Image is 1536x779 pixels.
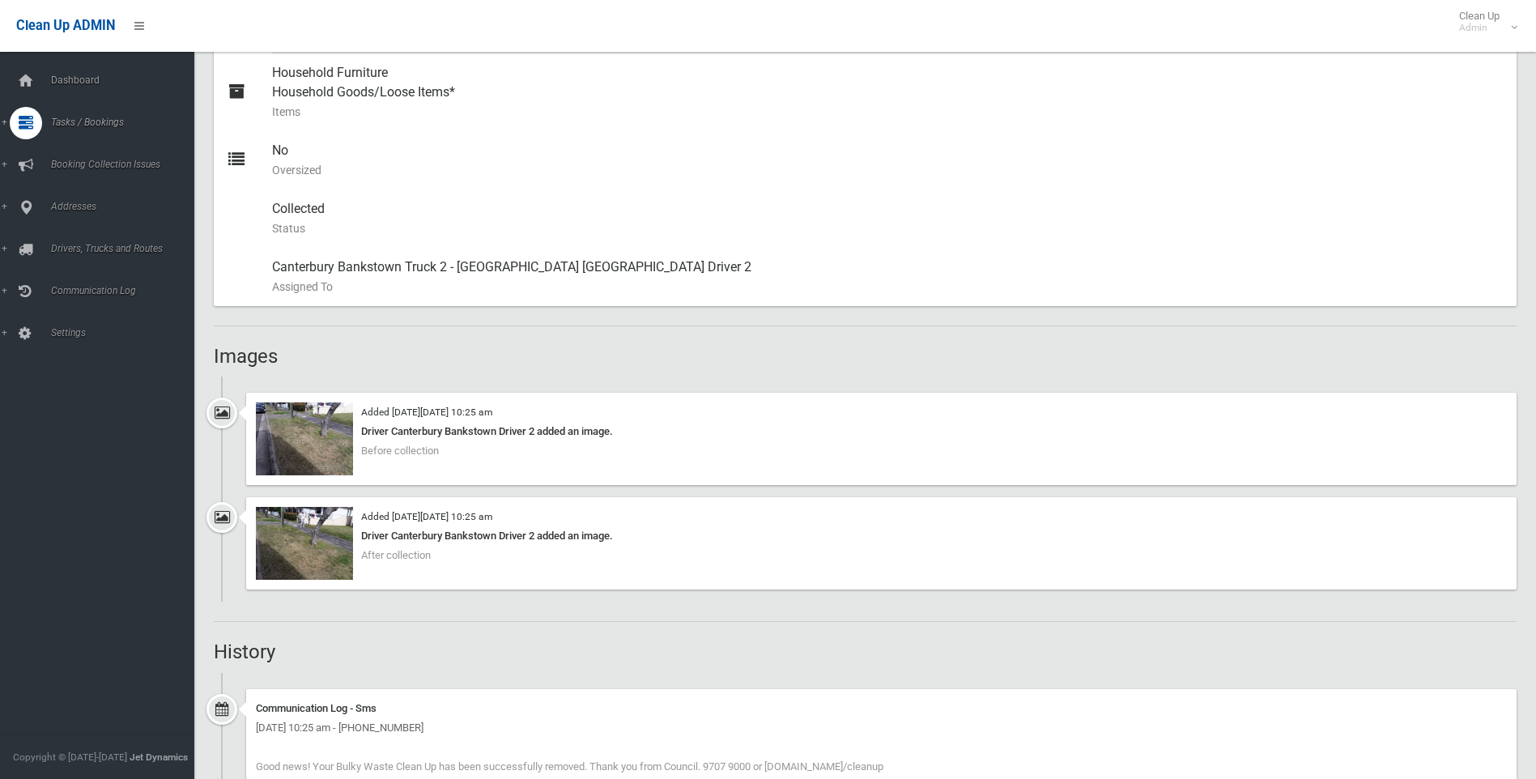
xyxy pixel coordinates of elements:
[46,285,206,296] span: Communication Log
[1459,22,1500,34] small: Admin
[256,718,1507,738] div: [DATE] 10:25 am - [PHONE_NUMBER]
[16,18,115,33] span: Clean Up ADMIN
[272,219,1504,238] small: Status
[361,549,431,561] span: After collection
[256,699,1507,718] div: Communication Log - Sms
[214,641,1517,662] h2: History
[272,160,1504,180] small: Oversized
[361,445,439,457] span: Before collection
[46,117,206,128] span: Tasks / Bookings
[46,74,206,86] span: Dashboard
[46,201,206,212] span: Addresses
[1451,10,1516,34] span: Clean Up
[272,131,1504,189] div: No
[256,760,883,773] span: Good news! Your Bulky Waste Clean Up has been successfully removed. Thank you from Council. 9707 ...
[46,159,206,170] span: Booking Collection Issues
[361,407,492,418] small: Added [DATE][DATE] 10:25 am
[214,346,1517,367] h2: Images
[361,511,492,522] small: Added [DATE][DATE] 10:25 am
[272,102,1504,121] small: Items
[130,751,188,763] strong: Jet Dynamics
[272,53,1504,131] div: Household Furniture Household Goods/Loose Items*
[256,507,353,580] img: 2025-09-0410.25.306731071262194599304.jpg
[46,243,206,254] span: Drivers, Trucks and Routes
[272,248,1504,306] div: Canterbury Bankstown Truck 2 - [GEOGRAPHIC_DATA] [GEOGRAPHIC_DATA] Driver 2
[272,189,1504,248] div: Collected
[256,422,1507,441] div: Driver Canterbury Bankstown Driver 2 added an image.
[256,402,353,475] img: 2025-09-0410.25.163347600859825201772.jpg
[46,327,206,338] span: Settings
[256,526,1507,546] div: Driver Canterbury Bankstown Driver 2 added an image.
[13,751,127,763] span: Copyright © [DATE]-[DATE]
[272,277,1504,296] small: Assigned To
